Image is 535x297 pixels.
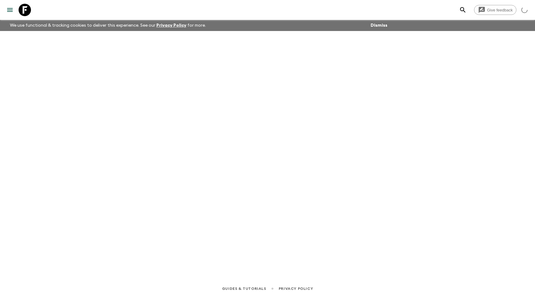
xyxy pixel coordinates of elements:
a: Privacy Policy [279,285,313,292]
button: search adventures [457,4,469,16]
a: Guides & Tutorials [222,285,266,292]
button: Dismiss [369,21,389,30]
span: Give feedback [484,8,516,12]
button: menu [4,4,16,16]
p: We use functional & tracking cookies to deliver this experience. See our for more. [7,20,208,31]
a: Give feedback [474,5,516,15]
a: Privacy Policy [156,23,186,28]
